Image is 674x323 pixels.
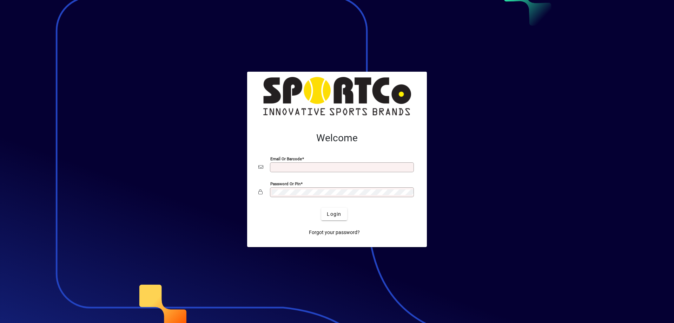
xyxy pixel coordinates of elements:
[327,211,341,218] span: Login
[321,208,347,220] button: Login
[270,181,300,186] mat-label: Password or Pin
[270,156,302,161] mat-label: Email or Barcode
[258,132,416,144] h2: Welcome
[309,229,360,236] span: Forgot your password?
[306,226,363,239] a: Forgot your password?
